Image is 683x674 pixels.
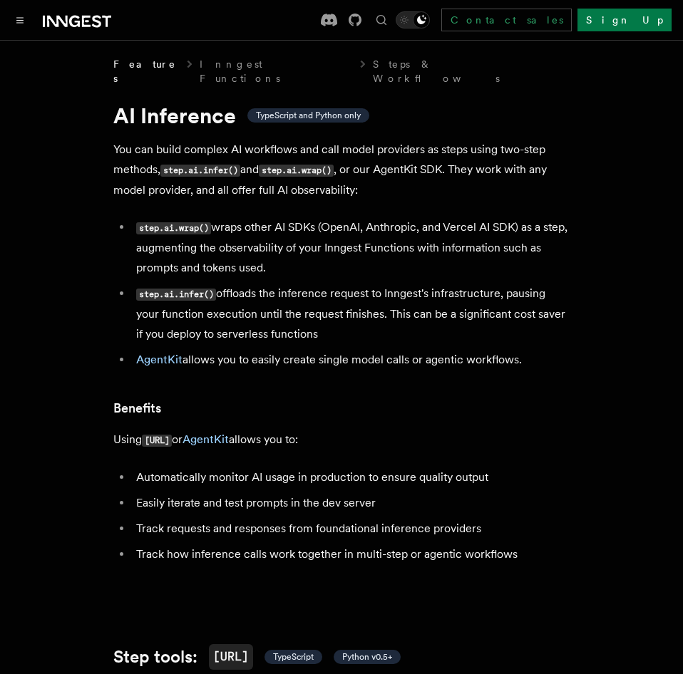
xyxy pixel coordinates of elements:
p: You can build complex AI workflows and call model providers as steps using two-step methods, and ... [113,140,570,200]
a: Inngest Functions [200,57,353,85]
a: AgentKit [183,432,229,446]
code: step.ai.wrap() [259,165,334,177]
a: Benefits [113,398,161,418]
span: TypeScript and Python only [256,110,361,121]
li: Easily iterate and test prompts in the dev server [132,493,570,513]
button: Toggle dark mode [396,11,430,28]
a: AgentKit [136,353,183,366]
code: step.ai.wrap() [136,222,211,234]
code: step.ai.infer() [136,289,216,301]
code: [URL] [209,644,253,670]
a: Sign Up [577,9,672,31]
button: Toggle navigation [11,11,29,28]
a: Contact sales [441,9,572,31]
li: Track requests and responses from foundational inference providers [132,519,570,539]
li: Track how inference calls work together in multi-step or agentic workflows [132,544,570,564]
li: offloads the inference request to Inngest's infrastructure, pausing your function execution until... [132,284,570,344]
li: wraps other AI SDKs (OpenAI, Anthropic, and Vercel AI SDK) as a step, augmenting the observabilit... [132,217,570,278]
span: TypeScript [273,651,314,663]
h1: AI Inference [113,103,570,128]
li: Automatically monitor AI usage in production to ensure quality output [132,467,570,487]
button: Find something... [373,11,390,28]
span: Features [113,57,180,85]
code: step.ai.infer() [160,165,240,177]
a: Steps & Workflows [373,57,570,85]
p: Using or allows you to: [113,430,570,450]
li: allows you to easily create single model calls or agentic workflows. [132,350,570,370]
a: Step tools:[URL] TypeScript Python v0.5+ [113,644,401,670]
span: Python v0.5+ [342,651,392,663]
code: [URL] [142,435,172,447]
